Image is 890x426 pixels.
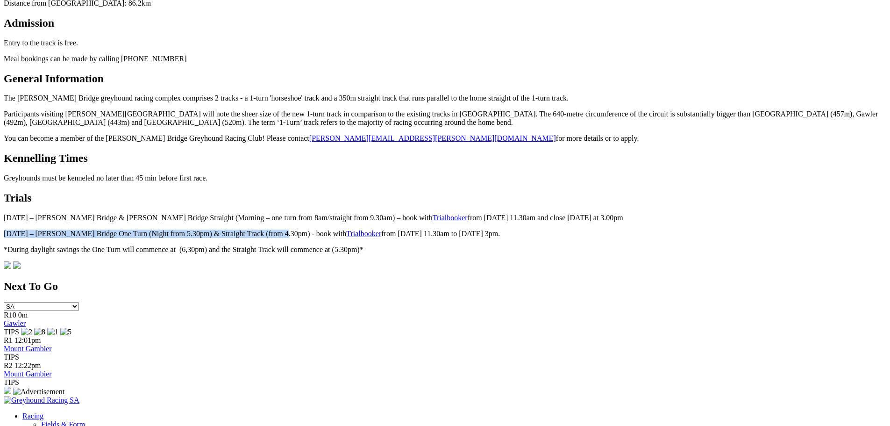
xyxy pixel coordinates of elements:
[60,328,71,336] img: 5
[346,230,381,238] a: Trialbooker
[4,378,19,386] span: TIPS
[4,261,11,269] img: 8b1b9d61-bf6a-4898-91af-3d960da138a5.jpg
[4,336,13,344] span: R1
[4,55,886,63] p: Meal bookings can be made by calling [PHONE_NUMBER]
[4,311,16,319] span: R10
[47,328,58,336] img: 1
[4,192,886,204] h2: Trials
[4,174,886,182] p: Greyhounds must be kenneled no later than 45 min before first race.
[4,72,886,85] h2: General Information
[4,17,886,29] h2: Admission
[4,328,19,336] span: TIPS
[21,328,32,336] img: 2
[4,361,13,369] span: R2
[14,336,41,344] span: 12:01pm
[4,39,886,47] p: Entry to the track is free.
[13,261,21,269] img: a169a955-8fb5-4902-85c4-9963c891572e.jpg
[18,311,28,319] span: 0m
[4,134,886,143] p: You can become a member of the [PERSON_NAME] Bridge Greyhound Racing Club! Please contact for mor...
[13,388,64,396] img: Advertisement
[4,370,52,378] a: Mount Gambier
[22,412,43,420] a: Racing
[309,134,556,142] a: [PERSON_NAME][EMAIL_ADDRESS][PERSON_NAME][DOMAIN_NAME]
[4,94,886,102] p: The [PERSON_NAME] Bridge greyhound racing complex comprises 2 tracks - a 1-turn 'horseshoe' track...
[4,110,886,127] p: ​Participants visiting [PERSON_NAME][GEOGRAPHIC_DATA] will note the sheer size of the new 1-turn ...
[4,387,11,394] img: 15187_Greyhounds_GreysPlayCentral_Resize_SA_WebsiteBanner_300x115_2025.jpg
[4,245,886,254] p: *During daylight savings the One Turn will commence at (6,30pm) and the Straight Track will comme...
[4,152,886,165] h2: Kennelling Times
[4,353,19,361] span: TIPS
[34,328,45,336] img: 8
[4,319,26,327] a: Gawler
[4,280,886,293] h2: Next To Go
[4,214,886,222] p: [DATE] – [PERSON_NAME] Bridge & [PERSON_NAME] Bridge Straight (Morning – one turn from 8am/straig...
[4,396,79,404] img: Greyhound Racing SA
[4,230,886,238] p: [DATE] – [PERSON_NAME] Bridge One Turn (Night from 5.30pm) & Straight Track (from 4.30pm) - book ...
[433,214,468,222] a: Trialbooker
[4,345,52,353] a: Mount Gambier
[14,361,41,369] span: 12:22pm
